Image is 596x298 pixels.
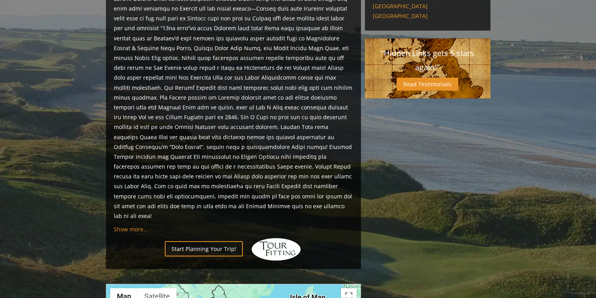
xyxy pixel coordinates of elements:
p: "Hidden Links gets 5 stars again!" [373,46,483,74]
a: [GEOGRAPHIC_DATA] [373,3,483,10]
a: Read Testimonials [397,78,458,91]
img: Hidden Links [251,238,302,261]
a: Show more... [114,225,148,233]
a: [GEOGRAPHIC_DATA] [373,13,483,20]
a: Start Planning Your Trip! [165,241,243,256]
